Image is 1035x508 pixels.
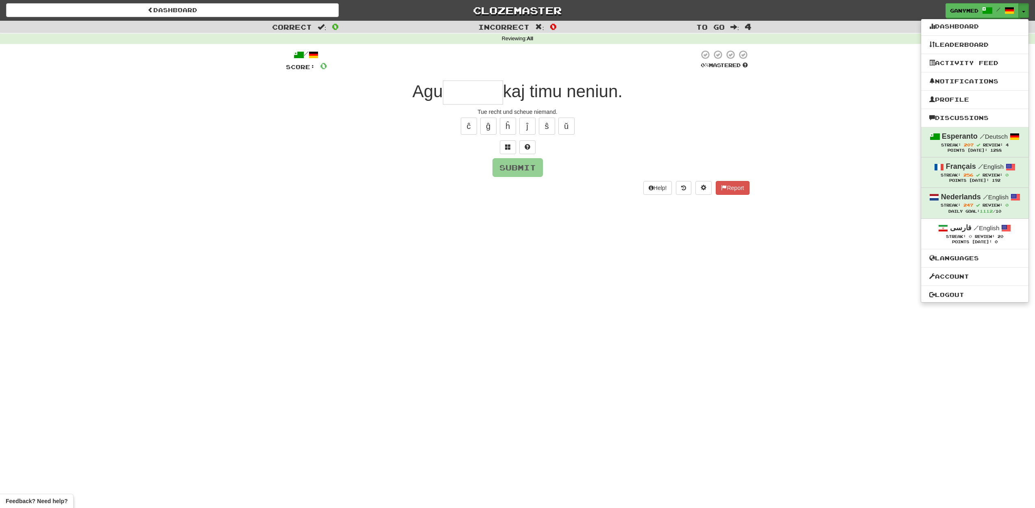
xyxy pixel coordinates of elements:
button: Switch sentence to multiple choice alt+p [500,140,516,154]
a: Leaderboard [921,39,1028,50]
div: Tue recht und scheue niemand. [286,108,750,116]
span: / [980,133,985,140]
button: ĝ [480,118,497,135]
button: ŝ [539,118,555,135]
small: English [974,225,999,231]
div: Points [DATE]: 1288 [929,148,1020,153]
span: Streak: [946,234,966,239]
small: English [978,163,1004,170]
span: To go [696,23,725,31]
strong: Esperanto [942,132,978,140]
a: Notifications [921,76,1028,87]
a: Profile [921,94,1028,105]
a: Dashboard [921,21,1028,32]
button: Round history (alt+y) [676,181,691,195]
a: Clozemaster [351,3,684,17]
span: / [978,163,983,170]
span: Open feedback widget [6,497,68,505]
span: Streak: [941,143,961,147]
span: kaj timu neniun. [503,82,623,101]
span: : [730,24,739,31]
span: : [535,24,544,31]
span: 4 [745,22,752,31]
span: Review: [983,143,1003,147]
strong: All [527,36,533,41]
span: 256 [963,172,973,177]
button: ĥ [500,118,516,135]
span: / [983,193,988,201]
span: Incorrect [478,23,529,31]
span: 20 [998,234,1003,239]
a: فارسی /English Streak: 0 Review: 20 Points [DATE]: 0 [921,219,1028,249]
strong: فارسی [950,224,972,232]
span: 247 [963,203,973,207]
span: 0 [1005,172,1009,177]
span: Streak includes today. [976,173,980,177]
a: Discussions [921,113,1028,123]
span: Streak: [941,173,961,177]
a: Account [921,271,1028,282]
small: English [983,194,1009,201]
span: : [318,24,327,31]
span: / [996,7,1000,12]
span: 0 [550,22,557,31]
div: Points [DATE]: 0 [929,240,1020,245]
span: 0 [969,234,972,239]
a: Nederlands /English Streak: 247 Review: 0 Daily Goal:1112/10 [921,188,1028,218]
span: Review: [983,203,1002,207]
div: / [286,50,327,60]
span: Streak includes today. [976,203,980,207]
a: Languages [921,253,1028,264]
a: Logout [921,290,1028,300]
button: Report [716,181,749,195]
button: Help! [643,181,672,195]
div: Mastered [699,62,750,69]
button: ŭ [558,118,575,135]
span: Correct [272,23,312,31]
span: / [974,224,979,231]
span: 0 [1005,203,1009,207]
span: Streak includes today. [976,143,980,147]
a: Activity Feed [921,58,1028,68]
div: Points [DATE]: 192 [929,178,1020,183]
span: Agu [412,82,443,101]
span: Score: [286,63,315,70]
span: 0 % [701,62,709,68]
button: Single letter hint - you only get 1 per sentence and score half the points! alt+h [519,140,536,154]
strong: Français [946,162,976,170]
a: Esperanto /Deutsch Streak: 207 Review: 4 Points [DATE]: 1288 [921,127,1028,157]
strong: Nederlands [941,193,981,201]
a: Dashboard [6,3,339,17]
span: Streak: [941,203,961,207]
button: Submit [492,158,543,177]
button: ĵ [519,118,536,135]
span: 0 [320,61,327,71]
span: 207 [964,142,974,147]
small: Deutsch [980,133,1008,140]
a: Français /English Streak: 256 Review: 0 Points [DATE]: 192 [921,157,1028,187]
span: ganymed [950,7,978,14]
button: ĉ [461,118,477,135]
span: Review: [975,234,995,239]
span: 1112 [980,209,993,214]
div: Daily Goal: /10 [929,208,1020,214]
a: ganymed / [946,3,1019,18]
span: 4 [1006,143,1009,147]
span: 0 [332,22,339,31]
span: Review: [983,173,1002,177]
